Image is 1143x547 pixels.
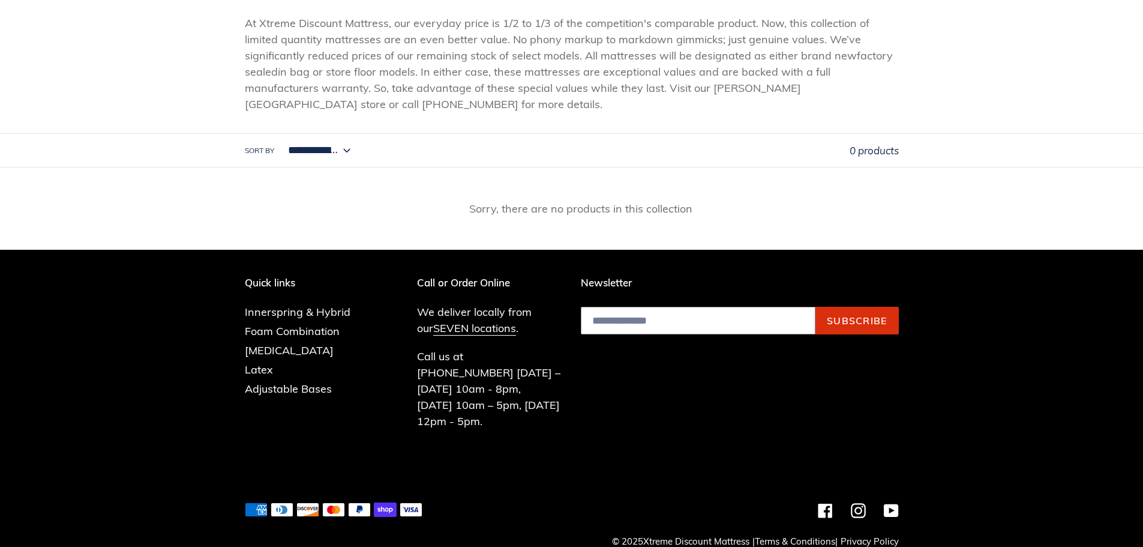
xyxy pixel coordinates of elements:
[581,307,815,334] input: Email address
[245,49,893,79] span: factory sealed
[245,324,340,338] a: Foam Combination
[827,315,887,327] span: Subscribe
[245,15,899,112] p: At Xtreme Discount Mattress, our everyday price is 1/2 to 1/3 of the competition's comparable pro...
[417,304,563,336] p: We deliver locally from our .
[841,536,899,547] a: Privacy Policy
[245,363,273,376] a: Latex
[755,536,835,547] a: Terms & Conditions
[752,536,838,547] small: | |
[245,277,368,289] p: Quick links
[643,536,749,547] a: Xtreme Discount Mattress
[417,348,563,429] p: Call us at [PHONE_NUMBER] [DATE] – [DATE] 10am - 8pm, [DATE] 10am – 5pm, [DATE] 12pm - 5pm.
[245,145,274,156] label: Sort by
[815,307,899,334] button: Subscribe
[245,382,332,396] a: Adjustable Bases
[245,305,350,319] a: Innerspring & Hybrid
[850,144,899,157] span: 0 products
[433,321,516,336] a: SEVEN locations
[581,277,899,289] p: Newsletter
[263,201,899,217] p: Sorry, there are no products in this collection
[417,277,563,289] p: Call or Order Online
[612,536,749,547] small: © 2025
[245,343,334,357] a: [MEDICAL_DATA]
